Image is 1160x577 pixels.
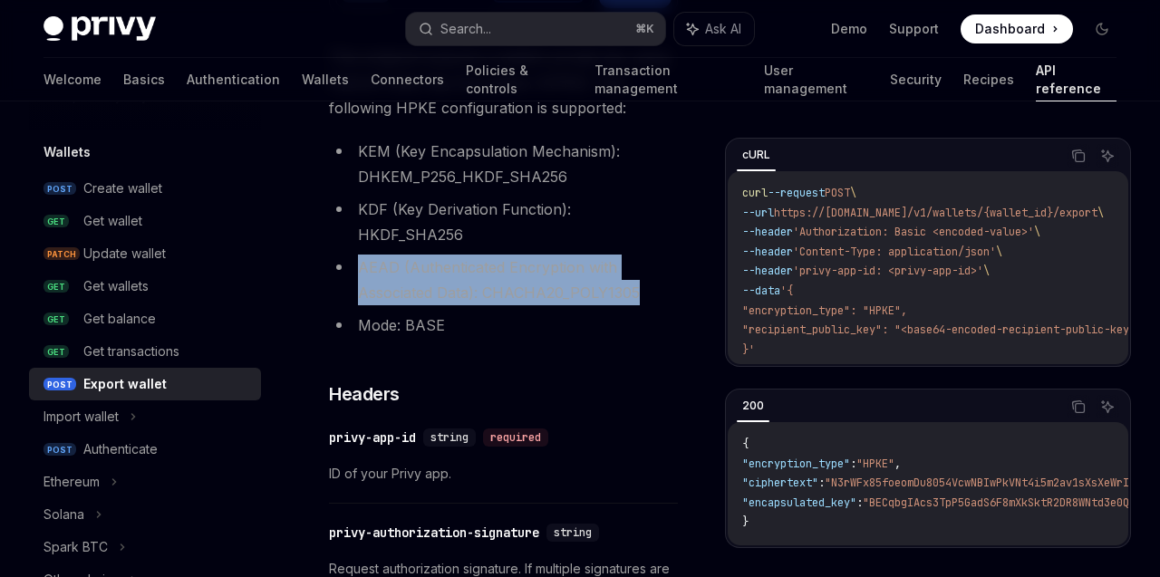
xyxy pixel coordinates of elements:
a: Policies & controls [466,58,573,101]
a: Support [889,20,939,38]
h5: Wallets [43,141,91,163]
span: "HPKE" [856,457,894,471]
a: Authentication [187,58,280,101]
span: string [554,525,592,540]
div: Import wallet [43,406,119,428]
span: : [856,495,863,510]
span: : [850,457,856,471]
a: GETGet wallets [29,270,261,303]
div: Update wallet [83,243,166,264]
button: Search...⌘K [406,13,665,45]
div: Authenticate [83,438,158,460]
span: "ciphertext" [742,476,818,490]
button: Toggle dark mode [1087,14,1116,43]
span: https://[DOMAIN_NAME]/v1/wallets/{wallet_id}/export [774,206,1097,220]
li: Mode: BASE [329,313,678,338]
div: Create wallet [83,178,162,199]
span: --data [742,284,780,298]
div: required [483,428,548,447]
span: "encryption_type": "HPKE", [742,303,907,318]
span: Headers [329,381,400,407]
span: } [742,514,749,529]
a: Basics [123,58,165,101]
a: Welcome [43,58,101,101]
a: API reference [1036,58,1116,101]
span: \ [1034,225,1040,239]
a: Connectors [371,58,444,101]
span: , [894,457,901,471]
span: --request [768,186,825,200]
span: string [430,430,469,445]
a: GETGet balance [29,303,261,335]
span: POST [43,378,76,391]
button: Ask AI [674,13,754,45]
a: GETGet wallet [29,205,261,237]
span: "encryption_type" [742,457,850,471]
span: 'Authorization: Basic <encoded-value>' [793,225,1034,239]
span: \ [1097,206,1104,220]
span: POST [825,186,850,200]
a: POSTExport wallet [29,368,261,400]
span: --header [742,264,793,278]
div: privy-app-id [329,428,416,447]
span: \ [850,186,856,200]
span: GET [43,345,69,359]
span: Ask AI [705,20,741,38]
span: GET [43,313,69,326]
button: Copy the contents from the code block [1067,144,1090,168]
a: Demo [831,20,867,38]
span: { [742,437,749,451]
li: KEM (Key Encapsulation Mechanism): DHKEM_P256_HKDF_SHA256 [329,139,678,189]
span: 'privy-app-id: <privy-app-id>' [793,264,983,278]
span: Dashboard [975,20,1045,38]
button: Ask AI [1096,395,1119,418]
span: }' [742,342,755,357]
span: "encapsulated_key" [742,495,856,510]
div: Export wallet [83,373,167,395]
div: cURL [737,144,776,166]
div: Search... [440,18,491,40]
span: PATCH [43,247,80,261]
div: privy-authorization-signature [329,524,539,542]
div: Ethereum [43,471,100,493]
span: \ [996,245,1002,259]
a: PATCHUpdate wallet [29,237,261,270]
span: : [818,476,825,490]
div: Get transactions [83,341,179,362]
span: --url [742,206,774,220]
a: Dashboard [961,14,1073,43]
a: User management [764,58,869,101]
span: \ [983,264,990,278]
a: POSTAuthenticate [29,433,261,466]
img: dark logo [43,16,156,42]
span: ⌘ K [635,22,654,36]
div: Get wallet [83,210,142,232]
li: AEAD (Authenticated Encryption with Associated Data): CHACHA20_POLY1305 [329,255,678,305]
a: GETGet transactions [29,335,261,368]
span: POST [43,182,76,196]
span: "recipient_public_key": "<base64-encoded-recipient-public-key>" [742,322,1142,337]
span: curl [742,186,768,200]
div: Get balance [83,308,156,330]
div: Solana [43,504,84,525]
span: '{ [780,284,793,298]
span: --header [742,245,793,259]
div: Get wallets [83,275,149,297]
button: Copy the contents from the code block [1067,395,1090,418]
span: 'Content-Type: application/json' [793,245,996,259]
span: POST [43,443,76,457]
a: POSTCreate wallet [29,172,261,205]
button: Ask AI [1096,144,1119,168]
li: KDF (Key Derivation Function): HKDF_SHA256 [329,197,678,247]
a: Transaction management [594,58,742,101]
a: Wallets [302,58,349,101]
span: GET [43,215,69,228]
div: 200 [737,395,769,417]
a: Security [890,58,942,101]
div: Spark BTC [43,536,108,558]
span: GET [43,280,69,293]
span: --header [742,225,793,239]
span: ID of your Privy app. [329,463,678,485]
a: Recipes [963,58,1014,101]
